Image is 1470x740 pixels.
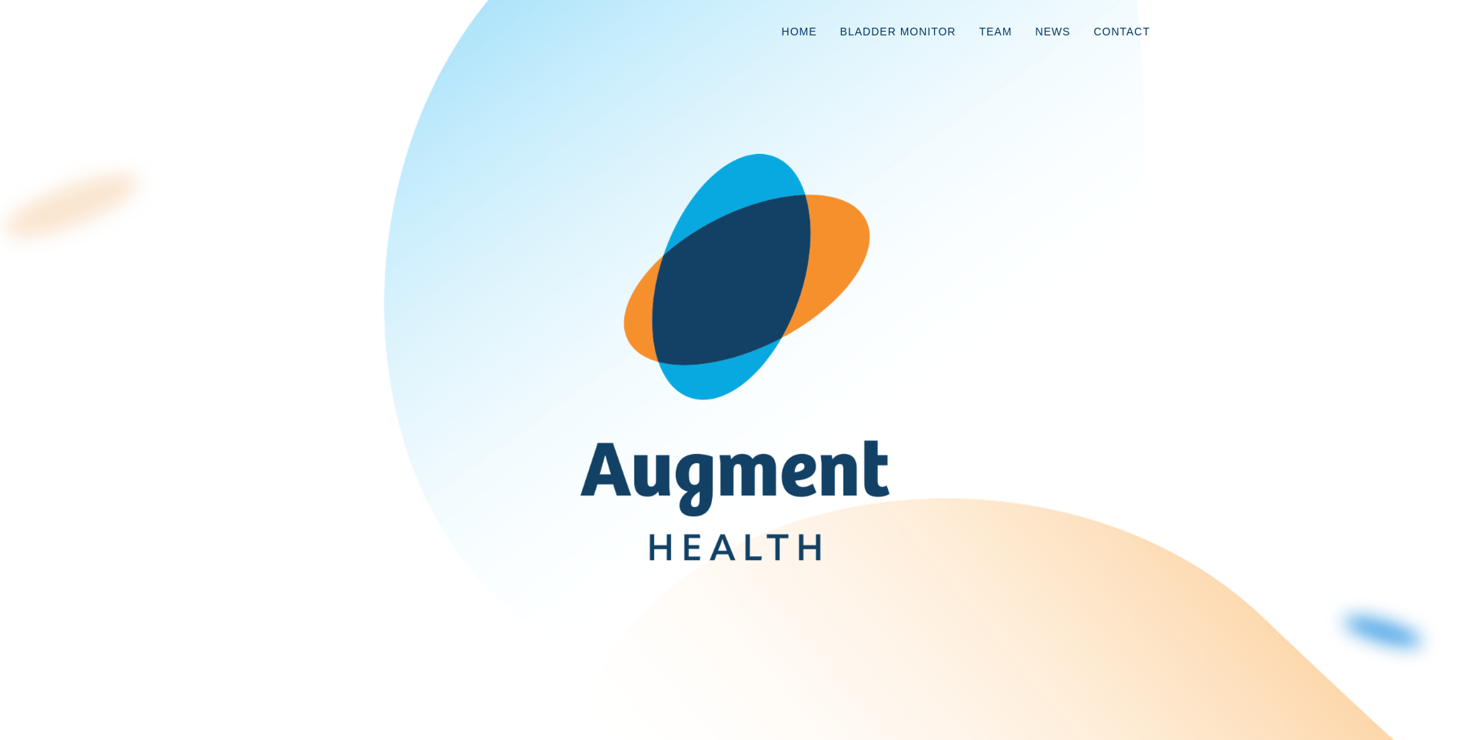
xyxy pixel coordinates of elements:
[967,6,1023,57] a: Team
[1082,6,1162,57] a: Contact
[829,6,968,57] a: Bladder Monitor
[1023,6,1082,57] a: News
[569,142,901,548] img: AugmentHealth_FullColor_Transparent.png
[308,25,370,41] img: logo
[664,582,807,618] a: Learn More
[770,6,829,57] a: Home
